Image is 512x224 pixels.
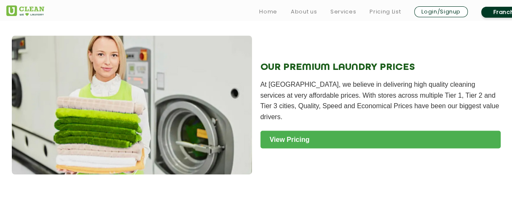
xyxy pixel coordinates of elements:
[260,62,501,73] h2: OUR PREMIUM LAUNDRY PRICES
[414,6,468,17] a: Login/Signup
[259,7,277,17] a: Home
[330,7,356,17] a: Services
[12,36,252,175] img: Premium Laundry Service
[260,79,501,122] p: At [GEOGRAPHIC_DATA], we believe in delivering high quality cleaning services at very affordable ...
[6,5,44,16] img: UClean Laundry and Dry Cleaning
[291,7,317,17] a: About us
[370,7,401,17] a: Pricing List
[260,131,501,149] a: View Pricing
